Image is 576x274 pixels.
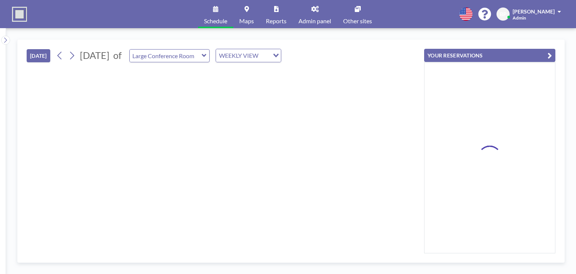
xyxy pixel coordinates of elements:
img: organization-logo [12,7,27,22]
span: WEEKLY VIEW [217,51,260,60]
span: Reports [266,18,286,24]
span: Other sites [343,18,372,24]
span: of [113,50,121,61]
span: [PERSON_NAME] [513,8,555,15]
span: Schedule [204,18,227,24]
div: Search for option [216,49,281,62]
button: [DATE] [27,49,50,62]
input: Search for option [261,51,268,60]
button: YOUR RESERVATIONS [424,49,555,62]
span: Admin [513,15,526,21]
span: [DATE] [80,50,109,61]
input: Large Conference Room [130,50,202,62]
span: BP [500,11,507,18]
span: Maps [239,18,254,24]
span: Admin panel [298,18,331,24]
